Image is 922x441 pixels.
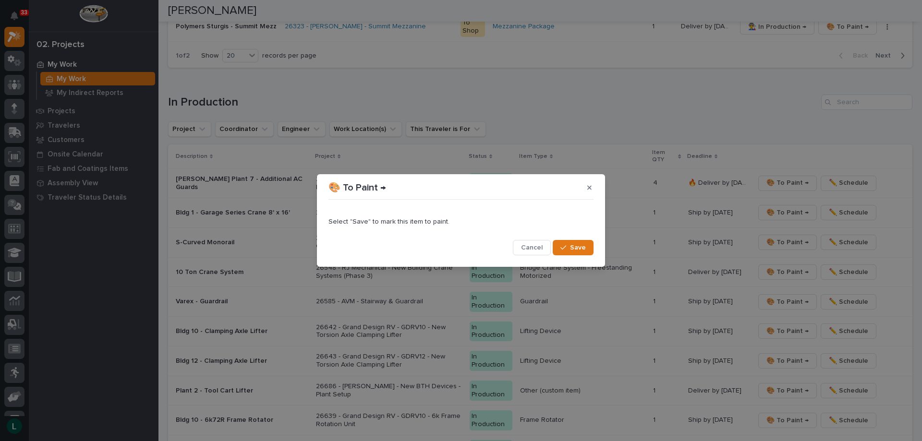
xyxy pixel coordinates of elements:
[328,218,594,226] p: Select "Save" to mark this item to paint.
[328,182,386,193] p: 🎨 To Paint →
[521,243,543,252] span: Cancel
[513,240,551,255] button: Cancel
[553,240,594,255] button: Save
[570,243,586,252] span: Save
